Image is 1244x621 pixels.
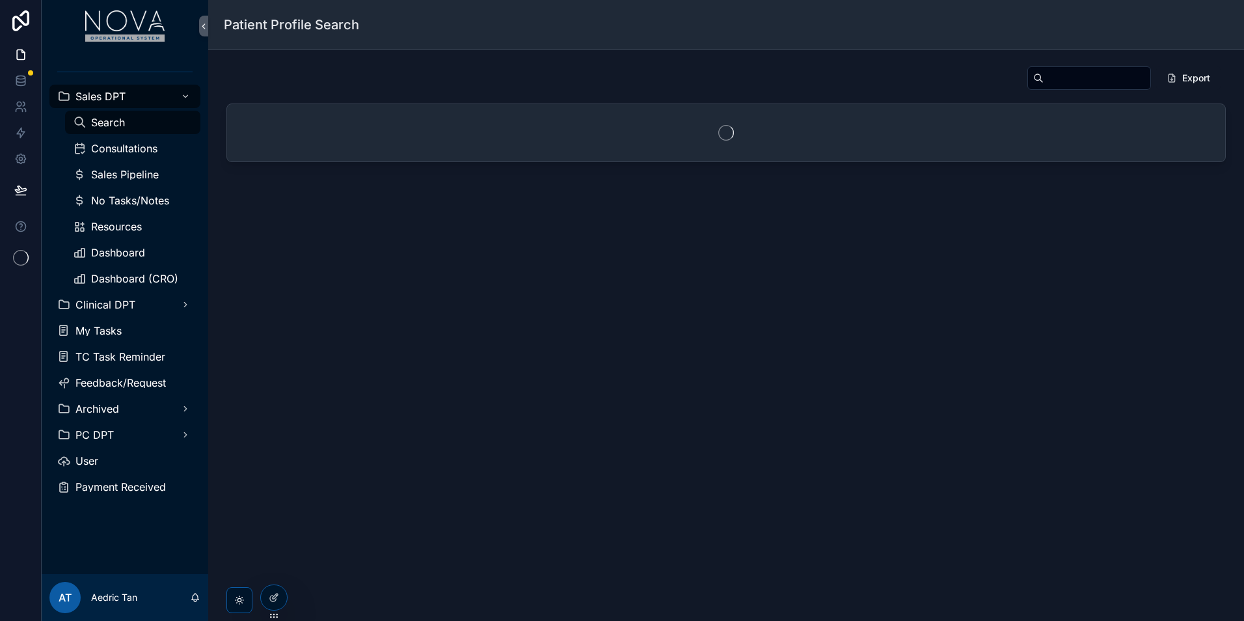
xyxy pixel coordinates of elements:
a: My Tasks [49,319,200,342]
a: Payment Received [49,475,200,499]
h1: Patient Profile Search [224,16,359,34]
span: Archived [75,404,119,414]
span: PC DPT [75,430,114,440]
a: Sales Pipeline [65,163,200,186]
p: Aedric Tan [91,591,137,604]
span: Search [91,117,125,128]
span: User [75,456,98,466]
a: Sales DPT [49,85,200,108]
span: Consultations [91,143,157,154]
span: Dashboard (CRO) [91,273,178,284]
a: PC DPT [49,423,200,447]
span: Dashboard [91,247,145,258]
a: Resources [65,215,200,238]
span: Resources [91,221,142,232]
span: Payment Received [75,482,166,492]
a: TC Task Reminder [49,345,200,368]
a: Dashboard [65,241,200,264]
span: Sales Pipeline [91,169,159,180]
span: Sales DPT [75,91,126,102]
span: Feedback/Request [75,378,166,388]
img: App logo [85,10,165,42]
a: Search [65,111,200,134]
a: Feedback/Request [49,371,200,394]
span: AT [59,590,72,605]
a: No Tasks/Notes [65,189,200,212]
span: No Tasks/Notes [91,195,169,206]
a: Consultations [65,137,200,160]
div: scrollable content [42,52,208,516]
button: Export [1156,66,1221,90]
a: User [49,449,200,473]
span: TC Task Reminder [75,352,165,362]
a: Clinical DPT [49,293,200,316]
span: Clinical DPT [75,299,135,310]
a: Dashboard (CRO) [65,267,200,290]
a: Archived [49,397,200,421]
span: My Tasks [75,325,122,336]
